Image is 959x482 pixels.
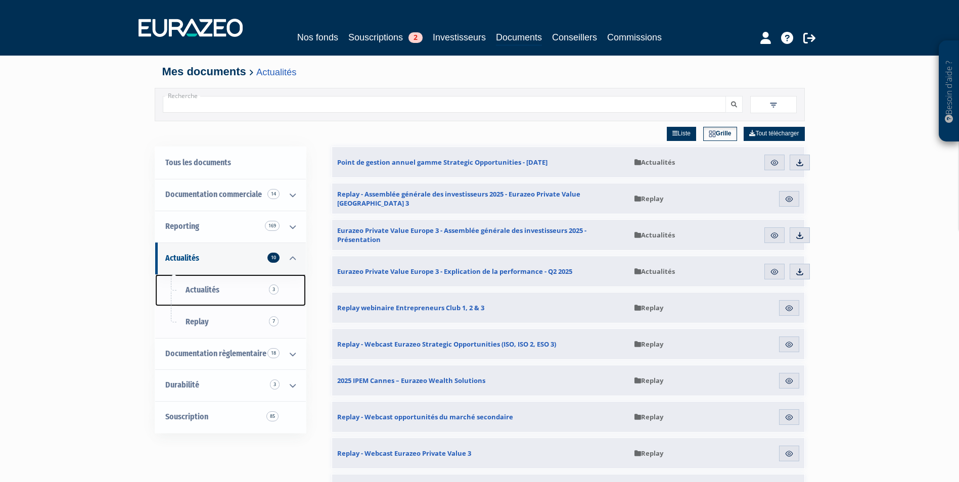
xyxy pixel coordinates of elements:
span: Replay webinaire Entrepreneurs Club 1, 2 & 3 [337,303,484,312]
span: Replay - Webcast Eurazeo Private Value 3 [337,449,471,458]
span: 3 [269,284,279,295]
a: Reporting 169 [155,211,306,243]
span: 18 [267,348,280,358]
img: eye.svg [785,340,794,349]
img: 1732889491-logotype_eurazeo_blanc_rvb.png [139,19,243,37]
span: Actualités [634,230,675,239]
a: Tout télécharger [744,127,804,141]
span: Replay [634,449,663,458]
span: 85 [266,411,279,421]
a: Documentation règlementaire 18 [155,338,306,370]
span: 2025 IPEM Cannes – Eurazeo Wealth Solutions [337,376,485,385]
span: Replay [634,412,663,421]
a: Replay - Webcast Eurazeo Private Value 3 [332,438,629,468]
a: Eurazeo Private Value Europe 3 - Assemblée générale des investisseurs 2025 - Présentation [332,220,629,250]
a: Actualités3 [155,274,306,306]
a: Souscription85 [155,401,306,433]
span: Replay - Webcast Eurazeo Strategic Opportunities (ISO, ISO 2, ESO 3) [337,340,556,349]
span: Replay - Assemblée générale des investisseurs 2025 - Eurazeo Private Value [GEOGRAPHIC_DATA] 3 [337,189,624,208]
a: 2025 IPEM Cannes – Eurazeo Wealth Solutions [332,365,629,396]
span: Reporting [165,221,199,231]
span: Durabilité [165,380,199,390]
a: Point de gestion annuel gamme Strategic Opportunities - [DATE] [332,147,629,177]
a: Durabilité 3 [155,369,306,401]
img: grid.svg [709,130,716,137]
span: Eurazeo Private Value Europe 3 - Explication de la performance - Q2 2025 [337,267,572,276]
a: Replay webinaire Entrepreneurs Club 1, 2 & 3 [332,293,629,323]
a: Actualités 10 [155,243,306,274]
a: Nos fonds [297,30,338,44]
span: Eurazeo Private Value Europe 3 - Assemblée générale des investisseurs 2025 - Présentation [337,226,624,244]
span: 7 [269,316,279,326]
span: Actualités [165,253,199,263]
span: Documentation règlementaire [165,349,266,358]
span: Actualités [634,158,675,167]
span: Replay [186,317,209,326]
span: Actualités [634,267,675,276]
input: Recherche [163,96,726,113]
a: Conseillers [552,30,597,44]
span: 14 [267,189,280,199]
img: eye.svg [785,449,794,458]
img: eye.svg [770,158,779,167]
a: Documents [496,30,542,46]
a: Liste [667,127,696,141]
span: 2 [408,32,423,43]
a: Eurazeo Private Value Europe 3 - Explication de la performance - Q2 2025 [332,256,629,286]
a: Souscriptions2 [348,30,423,44]
span: Souscription [165,412,208,421]
a: Actualités [256,67,296,77]
span: Actualités [186,285,219,295]
span: 10 [267,253,280,263]
span: Replay [634,194,663,203]
span: Replay - Webcast opportunités du marché secondaire [337,412,513,421]
img: download.svg [795,231,804,240]
img: eye.svg [785,376,794,385]
span: Replay [634,376,663,385]
p: Besoin d'aide ? [943,46,955,137]
a: Tous les documents [155,147,306,179]
a: Replay - Webcast Eurazeo Strategic Opportunities (ISO, ISO 2, ESO 3) [332,329,629,359]
a: Replay - Assemblée générale des investisseurs 2025 - Eurazeo Private Value [GEOGRAPHIC_DATA] 3 [332,183,629,214]
img: eye.svg [785,195,794,204]
a: Replay - Webcast opportunités du marché secondaire [332,402,629,432]
img: download.svg [795,158,804,167]
h4: Mes documents [162,66,797,78]
a: Grille [703,127,737,141]
img: download.svg [795,267,804,276]
img: eye.svg [785,304,794,313]
a: Replay7 [155,306,306,338]
a: Commissions [607,30,662,44]
span: Replay [634,303,663,312]
span: 169 [265,221,280,231]
img: eye.svg [770,267,779,276]
a: Documentation commerciale 14 [155,179,306,211]
span: Documentation commerciale [165,189,262,199]
img: eye.svg [785,413,794,422]
img: filter.svg [769,101,778,110]
a: Investisseurs [433,30,486,44]
span: 3 [270,379,280,390]
span: Point de gestion annuel gamme Strategic Opportunities - [DATE] [337,158,547,167]
span: Replay [634,340,663,349]
img: eye.svg [770,231,779,240]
